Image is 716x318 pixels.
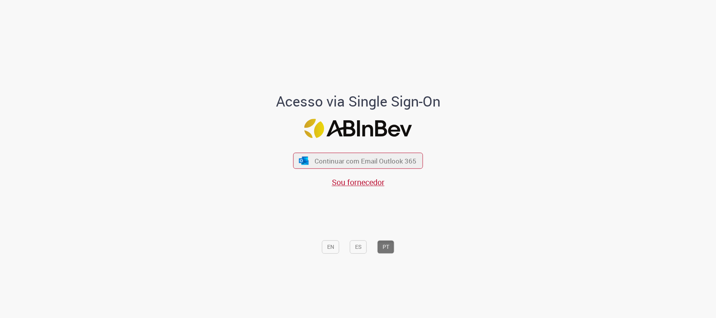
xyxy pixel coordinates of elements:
button: PT [377,240,394,254]
button: ES [350,240,367,254]
h1: Acesso via Single Sign-On [249,94,467,110]
button: EN [322,240,339,254]
button: ícone Azure/Microsoft 360 Continuar com Email Outlook 365 [293,153,423,169]
a: Sou fornecedor [332,177,385,188]
span: Continuar com Email Outlook 365 [315,156,416,165]
img: ícone Azure/Microsoft 360 [298,156,309,165]
img: Logo ABInBev [304,119,412,138]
